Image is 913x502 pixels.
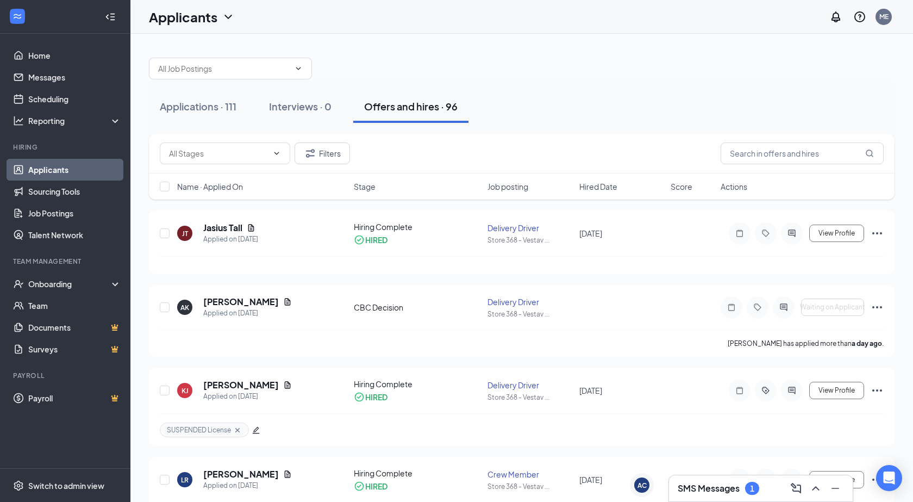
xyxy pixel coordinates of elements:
[158,63,290,75] input: All Job Postings
[487,380,572,391] div: Delivery Driver
[487,181,528,192] span: Job posting
[233,426,242,435] svg: Cross
[354,481,365,492] svg: CheckmarkCircle
[13,278,24,289] svg: UserCheck
[28,45,121,66] a: Home
[809,225,864,242] button: View Profile
[167,425,231,435] span: SUSPENDED License
[871,473,884,486] svg: Ellipses
[354,392,365,402] svg: CheckmarkCircle
[733,386,746,395] svg: Note
[177,181,243,192] span: Name · Applied On
[487,222,572,233] div: Delivery Driver
[283,470,292,479] svg: Document
[247,224,255,232] svg: Document
[13,480,24,491] svg: Settings
[28,387,121,409] a: PayrollCrown
[354,468,481,479] div: Hiring Complete
[169,147,268,159] input: All Stages
[787,480,805,497] button: ComposeMessage
[203,234,258,245] div: Applied on [DATE]
[827,480,844,497] button: Minimize
[871,384,884,397] svg: Ellipses
[203,391,292,402] div: Applied on [DATE]
[809,382,864,399] button: View Profile
[777,303,790,312] svg: ActiveChat
[818,387,855,394] span: View Profile
[28,338,121,360] a: SurveysCrown
[203,296,279,308] h5: [PERSON_NAME]
[28,317,121,338] a: DocumentsCrown
[365,234,387,245] div: HIRED
[28,295,121,317] a: Team
[801,299,864,316] button: Waiting on Applicant
[222,10,235,23] svg: ChevronDown
[304,147,317,160] svg: Filter
[785,229,798,238] svg: ActiveChat
[759,229,772,238] svg: Tag
[365,481,387,492] div: HIRED
[865,149,874,158] svg: MagnifyingGlass
[354,234,365,245] svg: CheckmarkCircle
[354,221,481,232] div: Hiring Complete
[203,222,242,234] h5: Jasius Tall
[283,381,292,389] svg: Document
[579,181,617,192] span: Hired Date
[364,100,458,113] div: Offers and hires · 96
[725,303,738,312] svg: Note
[852,339,882,348] b: a day ago
[487,393,572,402] div: Store 368 - Vestav ...
[809,471,864,488] button: View Profile
[487,309,572,319] div: Store 368 - Vestav ...
[354,302,481,313] div: CBC Decision
[28,202,121,224] a: Job Postings
[203,379,279,391] h5: [PERSON_NAME]
[365,392,387,402] div: HIRED
[809,482,822,495] svg: ChevronUp
[182,229,188,238] div: JT
[13,142,119,152] div: Hiring
[487,235,572,245] div: Store 368 - Vestav ...
[13,371,119,380] div: Payroll
[12,11,23,22] svg: WorkstreamLogo
[28,278,112,289] div: Onboarding
[800,303,865,311] span: Waiting on Applicant
[818,230,855,237] span: View Profile
[28,159,121,181] a: Applicants
[790,482,803,495] svg: ComposeMessage
[28,480,104,491] div: Switch to admin view
[487,469,572,480] div: Crew Member
[160,100,236,113] div: Applications · 111
[28,224,121,246] a: Talent Network
[203,468,279,480] h5: [PERSON_NAME]
[149,8,217,26] h1: Applicants
[269,100,332,113] div: Interviews · 0
[751,303,764,312] svg: Tag
[721,142,884,164] input: Search in offers and hires
[579,475,602,485] span: [DATE]
[487,296,572,307] div: Delivery Driver
[637,481,647,490] div: AC
[105,11,116,22] svg: Collapse
[579,386,602,395] span: [DATE]
[678,482,740,494] h3: SMS Messages
[283,298,292,306] svg: Document
[28,88,121,110] a: Scheduling
[294,64,303,73] svg: ChevronDown
[354,379,481,389] div: Hiring Complete
[728,339,884,348] p: [PERSON_NAME] has applied more than .
[871,301,884,314] svg: Ellipses
[180,303,189,312] div: AK
[295,142,350,164] button: Filter Filters
[876,465,902,491] div: Open Intercom Messenger
[28,115,122,126] div: Reporting
[807,480,824,497] button: ChevronUp
[785,386,798,395] svg: ActiveChat
[487,482,572,491] div: Store 368 - Vestav ...
[252,426,260,434] span: edit
[829,10,842,23] svg: Notifications
[853,10,866,23] svg: QuestionInfo
[203,480,292,491] div: Applied on [DATE]
[354,181,376,192] span: Stage
[181,475,189,485] div: LR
